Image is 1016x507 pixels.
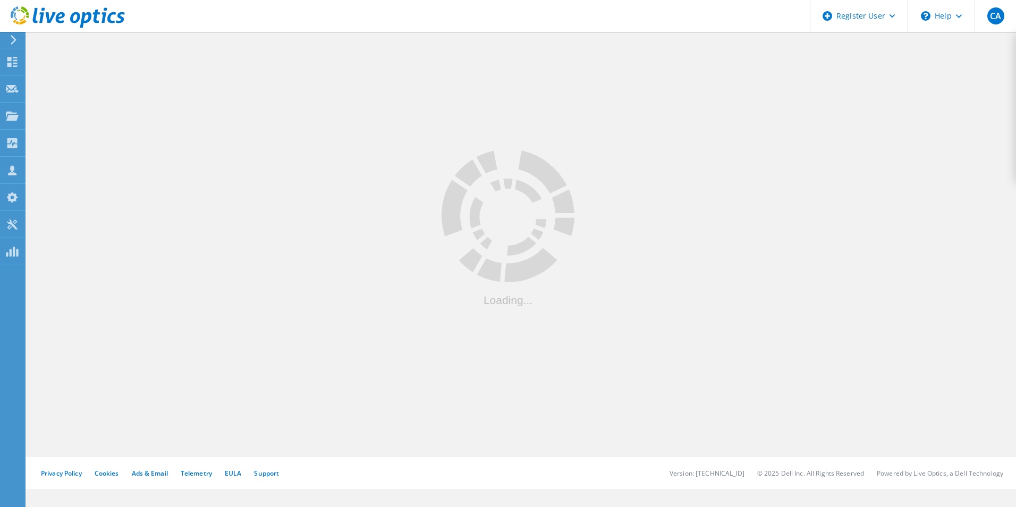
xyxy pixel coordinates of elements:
[921,11,930,21] svg: \n
[442,294,574,306] div: Loading...
[41,469,82,478] a: Privacy Policy
[254,469,279,478] a: Support
[95,469,119,478] a: Cookies
[670,469,744,478] li: Version: [TECHNICAL_ID]
[225,469,241,478] a: EULA
[877,469,1003,478] li: Powered by Live Optics, a Dell Technology
[990,12,1001,20] span: CA
[132,469,168,478] a: Ads & Email
[11,22,125,30] a: Live Optics Dashboard
[757,469,864,478] li: © 2025 Dell Inc. All Rights Reserved
[181,469,212,478] a: Telemetry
